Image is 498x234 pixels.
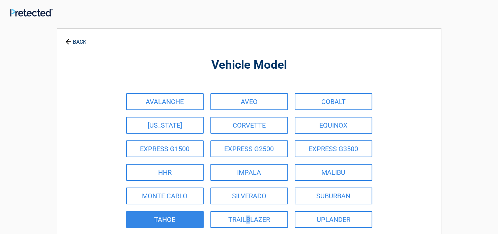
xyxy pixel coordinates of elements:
[126,164,204,181] a: HHR
[295,117,372,134] a: EQUINOX
[210,211,288,228] a: TRAILBLAZER
[295,188,372,204] a: SUBURBAN
[295,164,372,181] a: MALIBU
[210,164,288,181] a: IMPALA
[94,57,404,73] h2: Vehicle Model
[126,140,204,157] a: EXPRESS G1500
[295,93,372,110] a: COBALT
[295,211,372,228] a: UPLANDER
[126,188,204,204] a: MONTE CARLO
[210,140,288,157] a: EXPRESS G2500
[126,117,204,134] a: [US_STATE]
[126,211,204,228] a: TAHOE
[10,9,53,16] img: Main Logo
[210,93,288,110] a: AVEO
[210,188,288,204] a: SILVERADO
[210,117,288,134] a: CORVETTE
[295,140,372,157] a: EXPRESS G3500
[126,93,204,110] a: AVALANCHE
[64,33,88,45] a: BACK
